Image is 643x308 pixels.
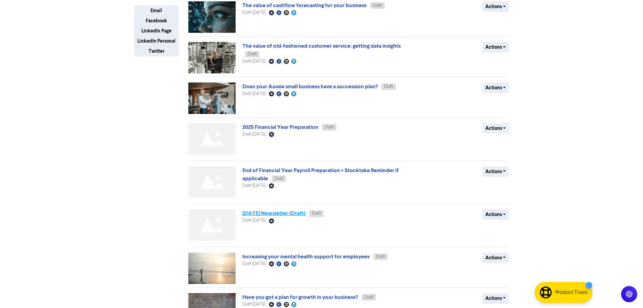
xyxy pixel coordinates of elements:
button: Email [134,5,179,16]
button: Actions [482,123,509,134]
a: End of Financial Year Payroll Preparation + Stocktake Reminder if applicable [242,167,399,182]
a: Have you got a plan for growth in your business? [242,294,358,301]
a: The value of old-fashioned customer service: getting data insights [242,43,401,49]
button: LinkedIn Personal [134,36,179,46]
img: image_1758781106383.jpg [188,42,236,73]
span: Draft [384,85,393,89]
button: Actions [482,209,509,220]
span: Draft [274,176,284,181]
span: Draft [DATE] [242,92,265,96]
button: Actions [482,166,509,177]
span: Draft [325,125,334,129]
img: image_1758781113643.jpg [188,1,236,33]
img: Not found [188,123,236,155]
button: LinkedIn Page [134,26,179,36]
span: Draft [DATE] [242,262,265,266]
button: Actions [482,42,509,52]
a: 2025 Financial Year Preparation [242,124,318,131]
button: Actions [482,1,509,12]
span: Draft [DATE] [242,10,265,15]
span: Draft [DATE] [242,59,265,64]
span: Draft [DATE] [242,218,265,223]
span: Draft [DATE] [242,132,265,137]
img: Not found [188,209,236,241]
a: Does your Aussie small business have a succession plan? [242,83,378,90]
span: Draft [DATE] [242,184,265,188]
iframe: Chat Widget [609,276,643,308]
a: The value of cashflow forecasting for your business [242,2,367,9]
span: Draft [376,255,385,259]
a: [DATE] Newsletter (Draft) [242,210,305,217]
button: Actions [482,253,509,263]
button: Actions [482,82,509,93]
a: Increasing your mental health support for employees [242,253,370,260]
span: Draft [DATE] [242,302,265,307]
span: Draft [312,211,321,216]
button: Facebook [134,16,179,26]
button: Actions [482,293,509,304]
img: image_1757464295503.jpeg [188,253,236,284]
span: Draft [373,3,382,8]
img: Not found [188,166,236,198]
span: Draft [248,52,257,56]
span: Draft [364,295,373,300]
img: image_1758781103730.jpg [188,82,236,114]
button: Twitter [134,46,179,56]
